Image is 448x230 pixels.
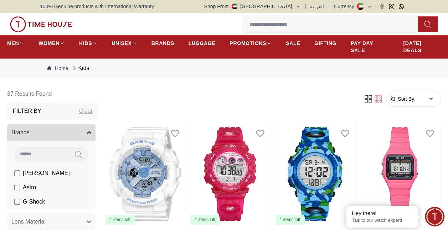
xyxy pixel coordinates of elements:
[425,207,444,226] div: Chat Widget
[40,58,408,78] nav: Breadcrumb
[232,4,237,9] img: United Arab Emirates
[112,37,137,50] a: UNISEX
[403,37,441,57] a: [DATE] DEALS
[14,185,20,190] input: Astro
[79,40,92,47] span: KIDS
[334,3,357,10] div: Currency
[389,4,394,9] a: Instagram
[104,122,186,225] a: G-SHOCK Kids Digital Grey Dial Watch - BA-110XBE-7ADR1 items left
[314,37,336,50] a: GIFTING
[79,107,93,115] div: Clear
[38,40,60,47] span: WOMEN
[328,3,330,10] span: |
[190,215,220,225] div: 1 items left
[23,169,70,177] span: [PERSON_NAME]
[230,40,266,47] span: PROMOTIONS
[403,40,441,54] span: [DATE] DEALS
[276,215,305,225] div: 1 items left
[14,170,20,176] input: [PERSON_NAME]
[189,37,216,50] a: LUGGAGE
[7,37,24,50] a: MEN
[23,197,45,206] span: G-Shock
[47,65,68,72] a: Home
[398,4,404,9] a: Whatsapp
[10,16,72,32] img: ...
[151,40,174,47] span: BRANDS
[105,215,135,225] div: 1 items left
[204,3,300,10] button: Shop From[GEOGRAPHIC_DATA]
[189,40,216,47] span: LUGGAGE
[230,37,272,50] a: PROMOTIONS
[112,40,132,47] span: UNISEX
[351,37,389,57] a: PAY DAY SALE
[11,128,30,137] span: Brands
[7,85,98,102] h6: 37 Results Found
[352,210,412,217] div: Hey there!
[359,122,441,225] img: Astro Kids's Digital Black Dial Watch-A23927-PPRB
[352,217,412,224] p: Talk to our watch expert!
[286,40,300,47] span: SALE
[274,122,356,225] img: Astro Kids's Digital Silver Dial Watch-A9934-PPLS
[189,122,271,225] img: Astro Kids's Digital Grey Dial Watch-A9935-PPRS
[79,37,97,50] a: KIDS
[389,95,416,102] button: Sort By:
[310,3,324,10] button: العربية
[375,3,376,10] span: |
[7,124,96,141] button: Brands
[189,122,271,225] a: Astro Kids's Digital Grey Dial Watch-A9935-PPRS1 items left
[71,64,89,72] div: Kids
[305,3,306,10] span: |
[379,4,385,9] a: Facebook
[286,37,300,50] a: SALE
[314,40,336,47] span: GIFTING
[23,183,36,192] span: Astro
[40,3,154,10] span: 100% Genuine products with International Warranty
[13,107,41,115] h3: Filter By
[396,95,416,102] span: Sort By:
[11,217,46,226] span: Lens Material
[351,40,389,54] span: PAY DAY SALE
[38,37,65,50] a: WOMEN
[7,40,19,47] span: MEN
[14,199,20,205] input: G-Shock
[104,122,186,225] img: G-SHOCK Kids Digital Grey Dial Watch - BA-110XBE-7ADR
[151,37,174,50] a: BRANDS
[274,122,356,225] a: Astro Kids's Digital Silver Dial Watch-A9934-PPLS1 items left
